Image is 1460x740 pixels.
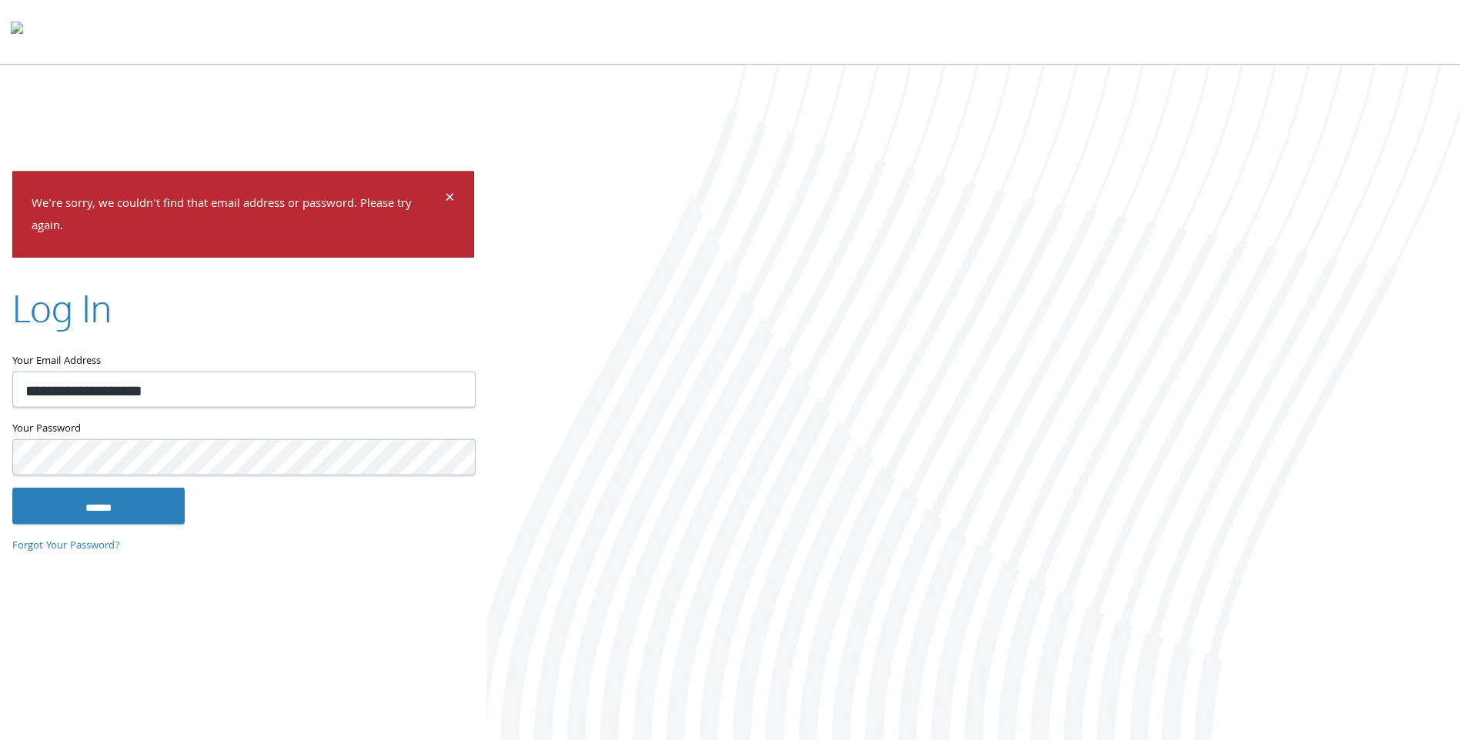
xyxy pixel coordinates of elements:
img: todyl-logo-dark.svg [11,16,23,47]
label: Your Password [12,419,474,438]
span: × [445,185,455,215]
h2: Log In [12,282,112,333]
button: Dismiss alert [445,191,455,209]
p: We're sorry, we couldn't find that email address or password. Please try again. [32,194,443,238]
a: Forgot Your Password? [12,538,120,555]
